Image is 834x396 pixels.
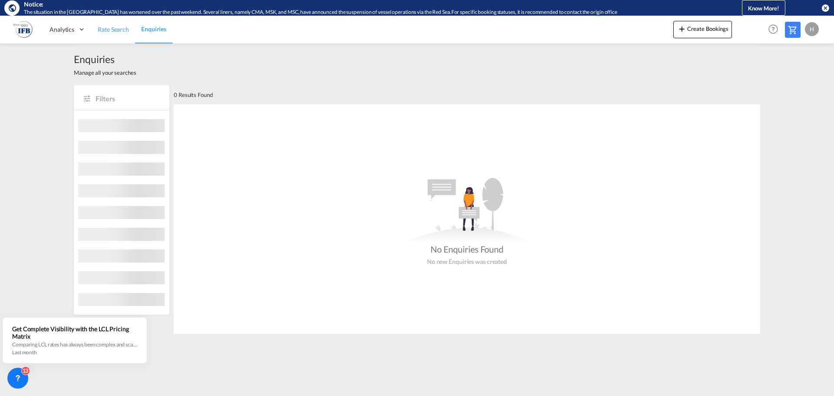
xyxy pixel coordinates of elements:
[8,3,17,12] md-icon: icon-earth
[135,15,172,43] a: Enquiries
[402,178,532,243] md-icon: assets/icons/custom/empty_quotes.svg
[677,23,687,34] md-icon: icon-plus 400-fg
[141,25,166,33] span: Enquiries
[805,22,819,36] div: H
[673,21,732,38] button: icon-plus 400-fgCreate Bookings
[821,3,830,12] button: icon-close-circle
[748,5,779,12] span: Know More!
[24,9,706,16] div: The situation in the Red Sea has worsened over the past weekend. Several liners, namely CMA, MSK,...
[98,26,129,33] span: Rate Search
[766,22,785,37] div: Help
[13,20,33,39] img: b628ab10256c11eeb52753acbc15d091.png
[74,52,136,66] span: Enquiries
[427,255,507,266] div: No new Enquiries was created
[766,22,781,37] span: Help
[43,15,92,43] div: Analytics
[430,243,503,255] div: No Enquiries Found
[92,15,135,43] a: Rate Search
[50,25,74,34] span: Analytics
[74,69,136,77] span: Manage all your searches
[96,94,161,103] span: Filters
[174,85,213,104] div: 0 Results Found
